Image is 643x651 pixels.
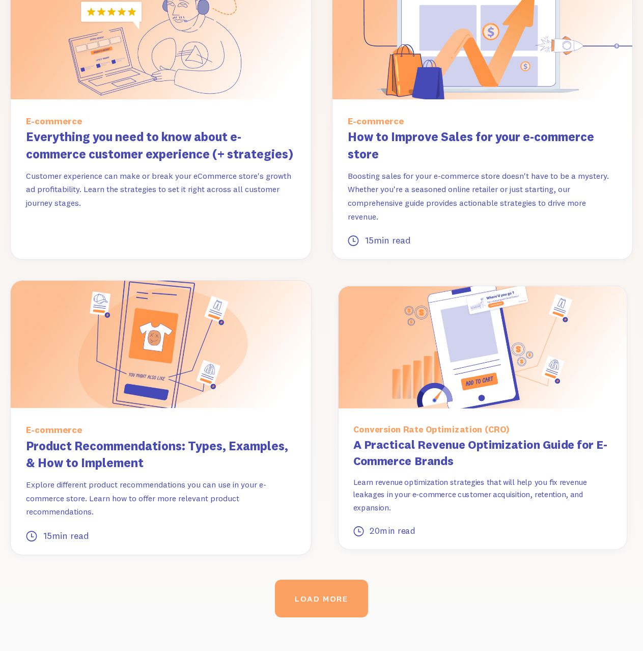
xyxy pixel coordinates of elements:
div: E-commerce [26,423,82,438]
h3: Everything you need to know about e-commerce customer experience (+ strategies) [26,128,296,162]
div:  [353,524,364,538]
div: 20 [370,524,380,538]
a: Product Recommendations: Types, Examples, & How to ImplementExplore different product recommendat... [26,438,296,539]
img: A Practical Revenue Optimization Guide for E-Commerce Brands [338,286,626,409]
p: Customer experience can make or break your eCommerce store's growth ad profitability. Learn the s... [26,169,296,210]
div: 15 [43,529,52,544]
div:  [348,233,359,248]
h3: Product Recommendations: Types, Examples, & How to Implement [26,438,296,472]
div: 15 [365,233,374,248]
img: Product Recommendations: Types, Examples, & How to Implement [11,281,311,408]
div: min read [380,524,415,538]
div: min read [374,233,411,248]
div: Conversion Rate Optimization (CRO) [353,423,509,437]
a: How to Improve Sales for your e-commerce storeBoosting sales for your e-commerce store doesn't ha... [348,128,618,244]
a: Next Page [275,580,368,617]
div: E-commerce [348,114,404,129]
div: List [10,580,633,617]
div: min read [52,529,89,544]
a: A Practical Revenue Optimization Guide for E-Commerce BrandsLearn revenue optimization strategies... [353,437,611,534]
h3: A Practical Revenue Optimization Guide for E-Commerce Brands [353,437,611,470]
h3: How to Improve Sales for your e-commerce store [348,128,618,162]
p: Explore different product recommendations you can use in your e-commerce store. Learn how to offe... [26,478,296,519]
div: E-commerce [26,114,82,129]
p: Learn revenue optimization strategies that will help you fix revenue leakages in your e-commerce ... [353,475,611,514]
div: LOAD MORE [295,593,348,604]
p: Boosting sales for your e-commerce store doesn't have to be a mystery. Whether you're a seasoned ... [348,169,618,224]
div:  [26,529,37,544]
a: Everything you need to know about e-commerce customer experience (+ strategies)Customer experienc... [26,128,296,215]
